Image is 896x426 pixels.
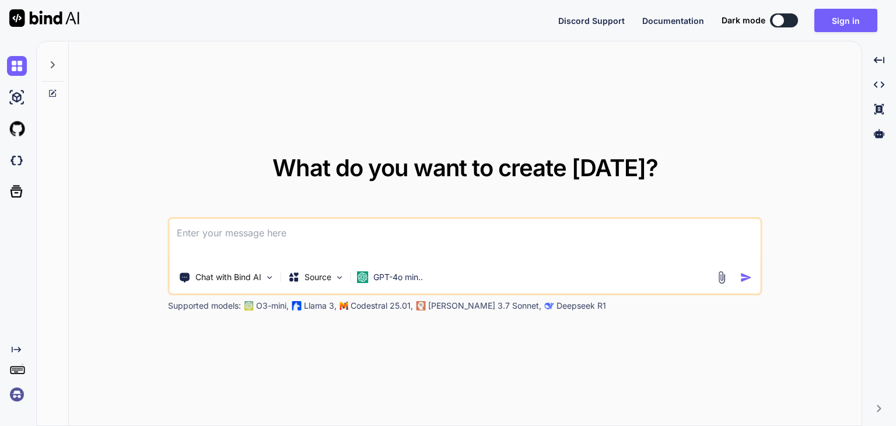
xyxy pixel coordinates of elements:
p: Llama 3, [304,300,337,312]
img: icon [740,271,752,284]
img: Llama2 [292,301,302,310]
p: [PERSON_NAME] 3.7 Sonnet, [428,300,541,312]
img: chat [7,56,27,76]
button: Documentation [642,15,704,27]
p: Chat with Bind AI [195,271,261,283]
img: claude [416,301,426,310]
p: GPT-4o min.. [373,271,423,283]
img: claude [545,301,554,310]
img: attachment [715,271,729,284]
button: Sign in [814,9,877,32]
img: signin [7,385,27,404]
img: Bind AI [9,9,79,27]
img: githubLight [7,119,27,139]
span: Discord Support [558,16,625,26]
img: ai-studio [7,88,27,107]
p: Source [304,271,331,283]
img: darkCloudIdeIcon [7,151,27,170]
p: Supported models: [168,300,241,312]
img: Pick Models [335,273,345,282]
img: GPT-4 [244,301,254,310]
p: Codestral 25.01, [351,300,413,312]
span: What do you want to create [DATE]? [272,153,658,182]
p: Deepseek R1 [556,300,606,312]
img: GPT-4o mini [357,271,369,283]
span: Dark mode [722,15,765,26]
img: Mistral-AI [340,302,348,310]
span: Documentation [642,16,704,26]
p: O3-mini, [256,300,289,312]
img: Pick Tools [265,273,275,282]
button: Discord Support [558,15,625,27]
